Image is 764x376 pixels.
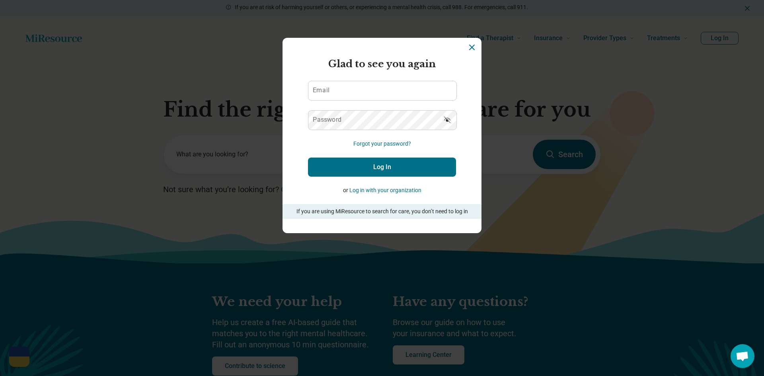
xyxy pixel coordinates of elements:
[439,110,456,129] button: Show password
[313,117,341,123] label: Password
[313,87,329,94] label: Email
[308,158,456,177] button: Log In
[349,186,421,195] button: Log in with your organization
[353,140,411,148] button: Forgot your password?
[283,38,481,233] section: Login Dialog
[467,43,477,52] button: Dismiss
[308,186,456,195] p: or
[308,57,456,71] h2: Glad to see you again
[294,207,470,216] p: If you are using MiResource to search for care, you don’t need to log in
